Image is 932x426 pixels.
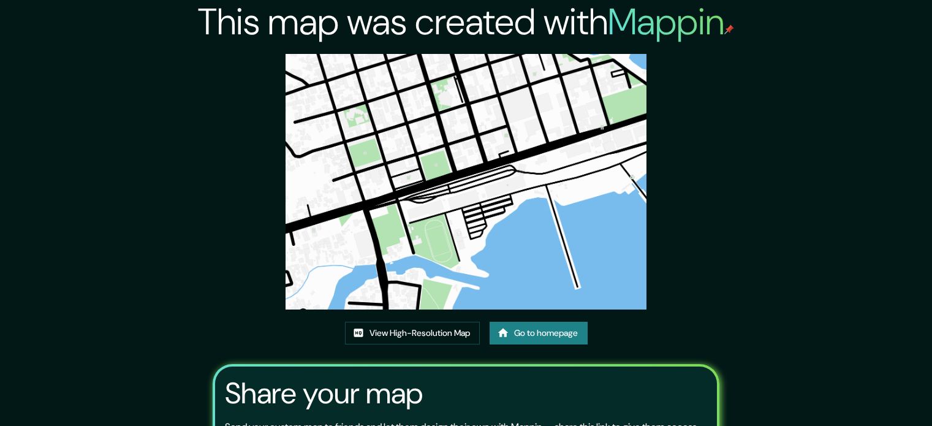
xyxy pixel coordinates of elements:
img: created-map [286,54,647,310]
iframe: Help widget launcher [823,378,919,413]
a: Go to homepage [490,322,588,344]
h3: Share your map [225,376,423,411]
a: View High-Resolution Map [345,322,480,344]
img: mappin-pin [724,25,734,34]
